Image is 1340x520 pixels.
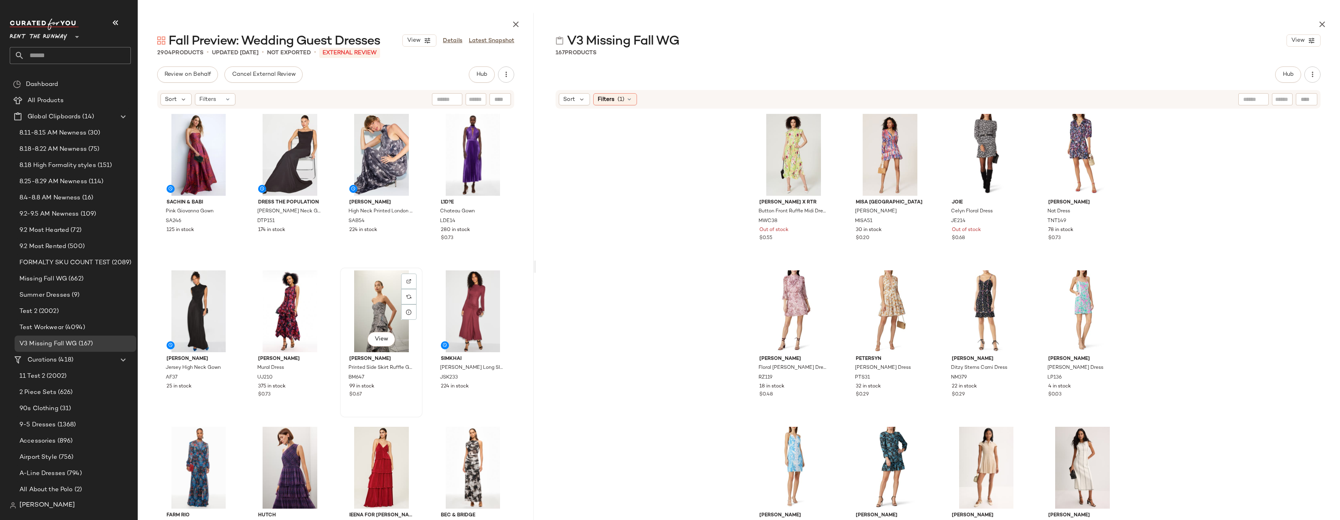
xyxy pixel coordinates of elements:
span: Pink Giovanna Gown [166,208,214,215]
span: SIMKHAI [441,355,505,363]
span: $0.29 [856,391,869,398]
span: 4 in stock [1048,383,1071,390]
span: [PERSON_NAME] [1048,355,1117,363]
span: Summer Dresses [19,291,70,300]
button: Review on Behalf [157,66,218,83]
span: (167) [77,339,93,349]
span: (109) [79,210,96,219]
span: $0.73 [1048,235,1061,242]
span: Celyn Floral Dress [951,208,993,215]
span: (75) [87,145,100,154]
span: (14) [81,112,94,122]
span: $0.68 [952,235,965,242]
span: [PERSON_NAME] Dress [855,364,911,372]
img: LP136.jpg [1042,270,1123,352]
span: Sort [165,95,177,104]
span: $0.55 [759,235,772,242]
span: SA246 [166,218,181,225]
span: Dashboard [26,80,58,89]
button: View [1287,34,1321,47]
span: BM647 [348,374,364,381]
span: FORMALTY SKU COUNT TEST [19,258,110,267]
span: $0.20 [856,235,870,242]
span: [PERSON_NAME] [349,355,413,363]
span: • [262,48,264,58]
span: 90s Clothing [19,404,58,413]
span: 224 in stock [349,227,377,234]
span: Petersyn [856,355,924,363]
img: svg%3e [13,80,21,88]
img: SA246.jpg [160,114,237,196]
span: (500) [66,242,85,251]
span: [PERSON_NAME] [759,512,828,519]
img: LP135.jpg [753,427,834,509]
span: 8.18-8.22 AM Newness [19,145,87,154]
span: 32 in stock [856,383,881,390]
span: Out of stock [759,227,789,234]
span: (756) [57,453,74,462]
span: Test 2 [19,307,37,316]
span: (4094) [64,323,85,332]
div: Products [157,49,203,57]
span: SAB54 [348,218,365,225]
span: $0.03 [1048,391,1062,398]
span: [PERSON_NAME] [349,199,413,206]
img: UJ210.jpg [252,270,329,352]
span: [PERSON_NAME] [1048,199,1117,206]
p: External REVIEW [319,48,380,58]
span: Hub [1282,71,1294,78]
span: A-Line Dresses [19,469,65,478]
p: updated [DATE] [212,49,259,57]
span: (16) [81,193,94,203]
span: (31) [58,404,71,413]
span: High Neck Printed London Dress [348,208,412,215]
span: 30 in stock [856,227,882,234]
span: FARM Rio [167,512,231,519]
img: JE214.jpg [945,114,1027,196]
span: (114) [87,177,104,186]
img: svg%3e [406,294,411,299]
span: $0.67 [349,391,362,398]
span: • [207,48,209,58]
span: Joie [952,199,1020,206]
span: 78 in stock [1048,227,1073,234]
span: (626) [56,388,73,397]
button: Cancel External Review [224,66,302,83]
span: [PERSON_NAME] [855,208,897,215]
span: 167 [556,50,565,56]
span: Review on Behalf [164,71,211,78]
span: (30) [86,128,100,138]
span: 9.2 Most Hearted [19,226,69,235]
span: Jersey High Neck Gown [166,364,221,372]
span: DTP151 [257,218,275,225]
span: (2089) [110,258,131,267]
span: (662) [67,274,83,284]
span: 99 in stock [349,383,374,390]
img: TNT149.jpg [1042,114,1123,196]
p: Not Exported [267,49,311,57]
span: (72) [69,226,81,235]
span: Filters [199,95,216,104]
img: TNT114.jpg [849,427,931,509]
span: 25 in stock [167,383,192,390]
span: Printed Side Skirt Ruffle Gown [348,364,412,372]
span: V3 Missing Fall WG [19,339,77,349]
img: MISA51.jpg [849,114,931,196]
span: 8.25-8.29 AM Newness [19,177,87,186]
button: Hub [1275,66,1301,83]
span: [PERSON_NAME] Long Sleeve Midi Dress [440,364,504,372]
span: [PERSON_NAME] [1048,512,1117,519]
span: Hutch [258,512,322,519]
span: AF37 [166,374,177,381]
img: AF37.jpg [160,270,237,352]
img: svg%3e [406,279,411,284]
span: MISA51 [855,218,872,225]
span: 2 Piece Sets [19,388,56,397]
span: [PERSON_NAME] [19,501,75,510]
span: 8.18 High Formality styles [19,161,96,170]
img: HTC225.jpg [252,427,329,509]
span: Ditzy Stems Cami Dress [951,364,1007,372]
span: LDE14 [440,218,455,225]
img: BEC50.jpg [434,427,511,509]
span: 375 in stock [258,383,286,390]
